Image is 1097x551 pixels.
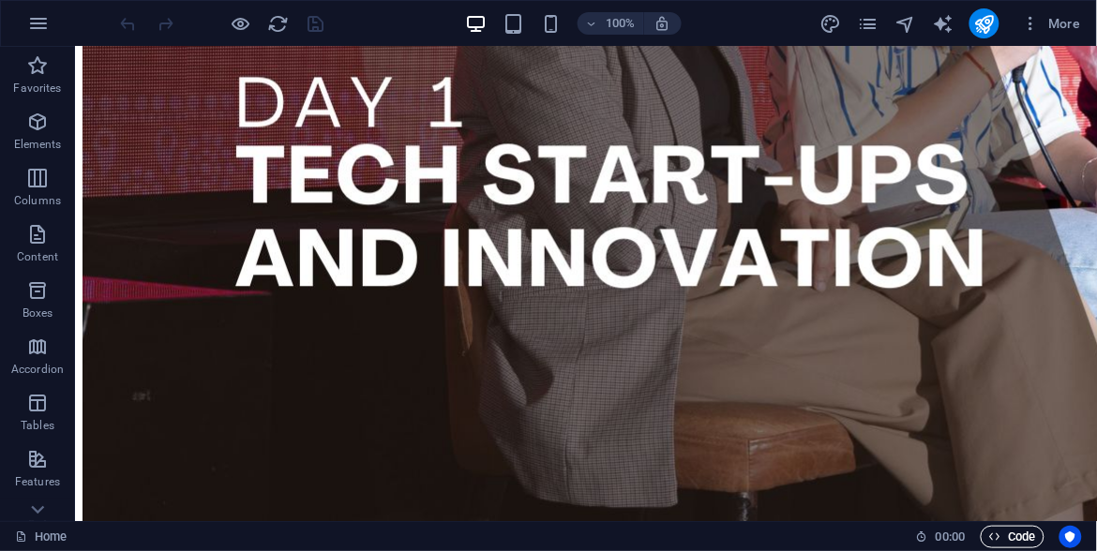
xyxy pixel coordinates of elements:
i: Reload page [268,13,290,35]
button: Usercentrics [1059,526,1082,548]
p: Accordion [11,362,64,377]
a: Click to cancel selection. Double-click to open Pages [15,526,67,548]
span: More [1022,14,1081,33]
button: Code [981,526,1044,548]
button: pages [857,12,879,35]
i: Pages (Ctrl+Alt+S) [857,13,879,35]
i: AI Writer [932,13,954,35]
i: Publish [973,13,995,35]
p: Favorites [13,81,61,96]
p: Boxes [23,305,53,320]
p: Content [17,249,58,264]
p: Tables [21,418,54,433]
h6: Session time [916,526,966,548]
button: publish [969,8,999,38]
p: Elements [14,137,62,152]
p: Features [15,474,60,489]
button: Click here to leave preview mode and continue editing [230,12,252,35]
button: More [1014,8,1089,38]
h6: 100% [606,12,636,35]
button: design [819,12,842,35]
p: Columns [14,193,61,208]
span: Code [989,526,1036,548]
button: reload [267,12,290,35]
i: Navigator [894,13,916,35]
span: : [949,529,952,544]
button: text_generator [932,12,954,35]
button: navigator [894,12,917,35]
span: 00 00 [936,526,965,548]
i: Design (Ctrl+Alt+Y) [819,13,841,35]
button: 100% [578,12,644,35]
